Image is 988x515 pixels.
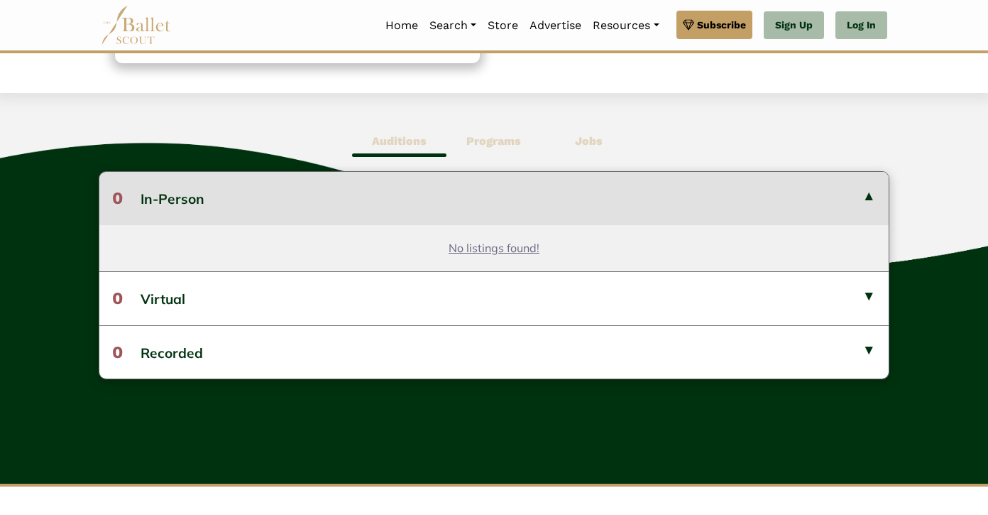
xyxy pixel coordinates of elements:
img: gem.svg [683,17,694,33]
button: 0Virtual [99,271,889,325]
a: Resources [587,11,664,40]
a: Sign Up [764,11,824,40]
a: Advertise [524,11,587,40]
a: Search [424,11,482,40]
span: 0 [112,342,123,362]
b: Auditions [372,134,427,148]
a: Store [482,11,524,40]
a: Log In [835,11,887,40]
button: 0Recorded [99,325,889,379]
b: Programs [466,134,521,148]
span: 0 [112,188,123,208]
span: Subscribe [697,17,746,33]
b: Jobs [575,134,603,148]
span: 0 [112,288,123,308]
u: No listings found! [449,241,539,255]
button: 0In-Person [99,172,889,224]
a: Subscribe [676,11,752,39]
a: Home [380,11,424,40]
